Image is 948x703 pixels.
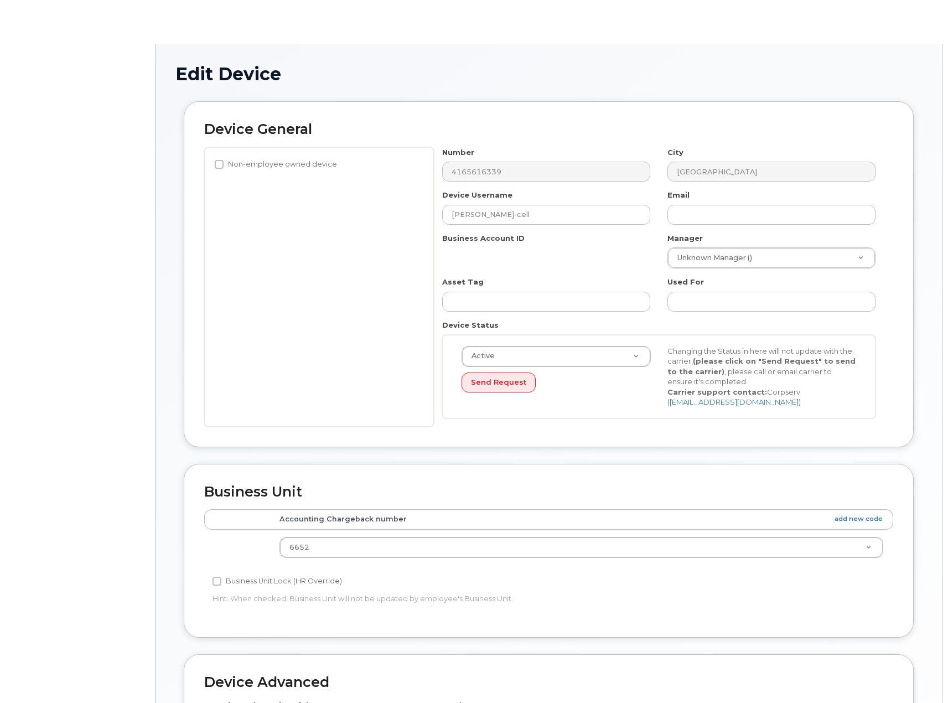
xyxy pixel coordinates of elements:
h1: Edit Device [175,64,922,84]
a: [EMAIL_ADDRESS][DOMAIN_NAME] [670,397,799,406]
a: 6652 [280,537,883,557]
label: Manager [667,233,703,244]
label: Email [667,190,690,200]
th: Accounting Chargeback number [270,509,893,529]
p: Hint: When checked, Business Unit will not be updated by employee's Business Unit [213,593,655,604]
label: Business Unit Lock (HR Override) [213,575,342,588]
label: City [667,147,683,158]
h2: Device Advanced [204,675,893,690]
label: Business Account ID [442,233,525,244]
div: Changing the Status in here will not update with the carrier, , please call or email carrier to e... [659,346,865,407]
input: Business Unit Lock (HR Override) [213,577,221,586]
span: 6652 [289,543,309,551]
span: Active [465,351,495,361]
strong: (please click on "Send Request" to send to the carrier) [667,356,856,376]
label: Non-employee owned device [215,158,337,171]
h2: Device General [204,122,893,137]
span: Unknown Manager () [671,253,752,263]
h2: Business Unit [204,484,893,500]
input: Non-employee owned device [215,160,224,169]
label: Number [442,147,474,158]
strong: Carrier support contact: [667,387,767,396]
label: Device Username [442,190,512,200]
label: Device Status [442,320,499,330]
button: Send Request [462,373,536,393]
a: Unknown Manager () [668,248,875,268]
a: Active [462,347,650,366]
label: Used For [667,277,704,287]
label: Asset Tag [442,277,484,287]
a: add new code [835,514,883,524]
